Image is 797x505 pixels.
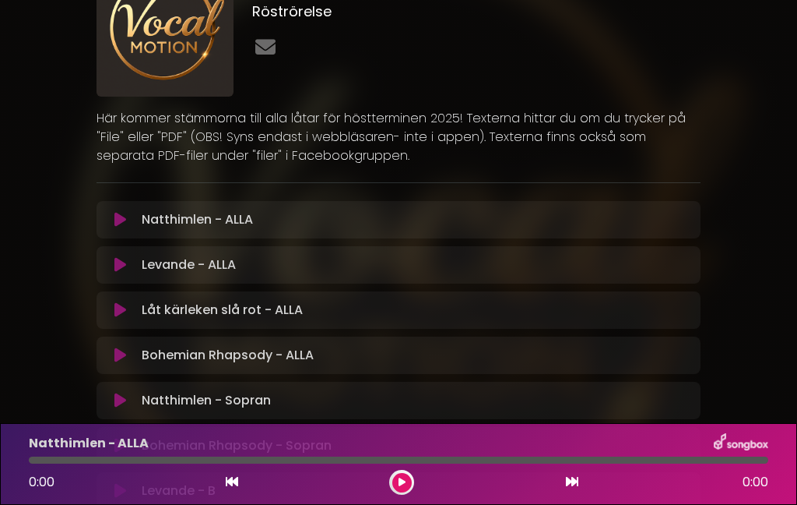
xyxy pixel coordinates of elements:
[142,391,271,409] font: Natthimlen - Sopran
[142,301,303,319] font: Låt kärleken slå rot - ALLA
[142,346,314,364] font: Bohemian Rhapsody - ALLA
[743,473,768,491] font: 0:00
[142,210,253,228] font: Natthimlen - ALLA
[714,433,768,454] img: songbox-logo-white.png
[29,473,54,491] font: 0:00
[29,434,149,452] font: Natthimlen - ALLA
[97,109,686,164] font: Här kommer stämmorna till alla låtar för höstterminen 2025! Texterna hittar du om du trycker på "...
[252,2,332,21] font: Röströrelse
[142,256,236,274] font: Levande - ALLA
